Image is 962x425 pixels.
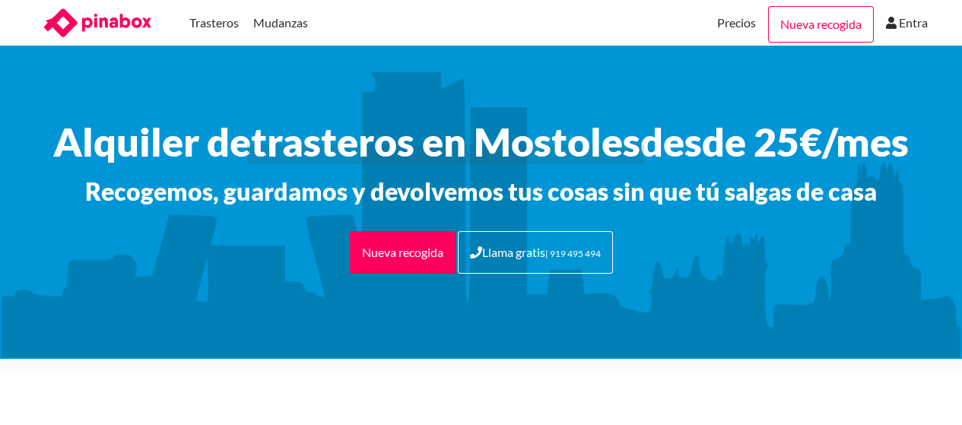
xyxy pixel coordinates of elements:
h1: Alquiler de desde 25€/mes [25,119,938,164]
span: trasteros en Mostoles [251,119,640,164]
a: Llama gratis| 919 495 494 [458,231,613,274]
a: Nueva recogida [768,6,874,43]
small: | 919 495 494 [545,248,601,259]
a: Nueva recogida [350,231,456,274]
h3: Recogemos, guardamos y devolvemos tus cosas sin que tú salgas de casa [25,176,938,207]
